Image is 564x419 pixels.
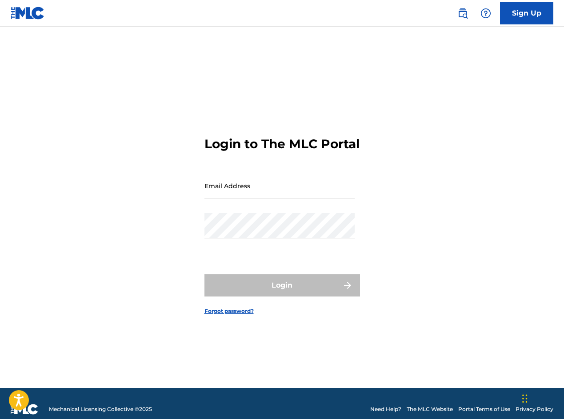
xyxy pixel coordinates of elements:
img: MLC Logo [11,7,45,20]
img: logo [11,404,38,415]
h3: Login to The MLC Portal [204,136,360,152]
img: help [480,8,491,19]
a: Need Help? [370,405,401,413]
a: The MLC Website [407,405,453,413]
a: Forgot password? [204,307,254,315]
a: Public Search [454,4,472,22]
iframe: Chat Widget [520,376,564,419]
a: Portal Terms of Use [458,405,510,413]
a: Privacy Policy [516,405,553,413]
a: Sign Up [500,2,553,24]
div: Help [477,4,495,22]
div: Drag [522,385,528,412]
span: Mechanical Licensing Collective © 2025 [49,405,152,413]
img: search [457,8,468,19]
